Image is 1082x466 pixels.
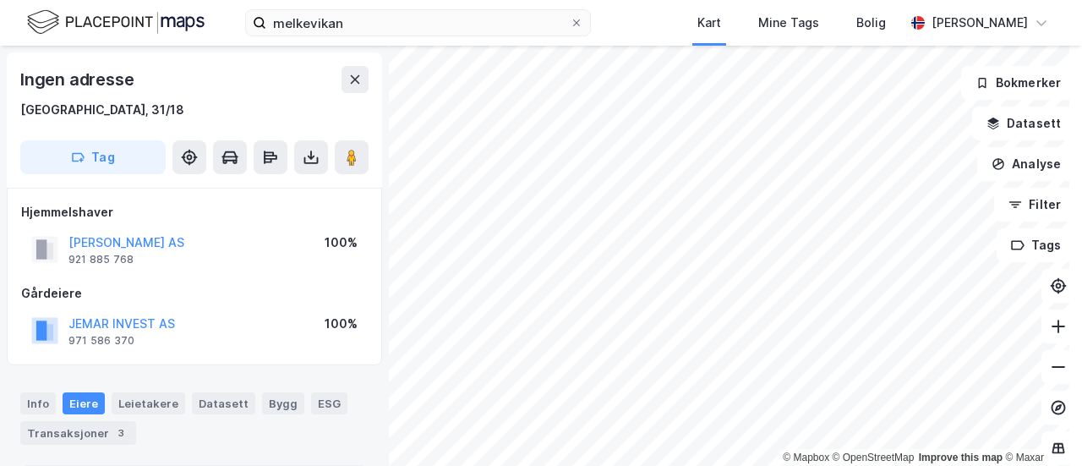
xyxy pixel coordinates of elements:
[63,392,105,414] div: Eiere
[68,253,134,266] div: 921 885 768
[932,13,1028,33] div: [PERSON_NAME]
[68,334,134,348] div: 971 586 370
[856,13,886,33] div: Bolig
[20,100,184,120] div: [GEOGRAPHIC_DATA], 31/18
[21,202,368,222] div: Hjemmelshaver
[262,392,304,414] div: Bygg
[997,385,1082,466] iframe: Chat Widget
[20,140,166,174] button: Tag
[783,452,829,463] a: Mapbox
[833,452,915,463] a: OpenStreetMap
[961,66,1075,100] button: Bokmerker
[20,392,56,414] div: Info
[325,314,358,334] div: 100%
[977,147,1075,181] button: Analyse
[919,452,1003,463] a: Improve this map
[325,233,358,253] div: 100%
[997,228,1075,262] button: Tags
[311,392,347,414] div: ESG
[192,392,255,414] div: Datasett
[27,8,205,37] img: logo.f888ab2527a4732fd821a326f86c7f29.svg
[112,425,129,441] div: 3
[112,392,185,414] div: Leietakere
[994,188,1075,222] button: Filter
[20,66,137,93] div: Ingen adresse
[697,13,721,33] div: Kart
[758,13,819,33] div: Mine Tags
[997,385,1082,466] div: Kontrollprogram for chat
[21,283,368,304] div: Gårdeiere
[972,107,1075,140] button: Datasett
[266,10,570,36] input: Søk på adresse, matrikkel, gårdeiere, leietakere eller personer
[20,421,136,445] div: Transaksjoner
